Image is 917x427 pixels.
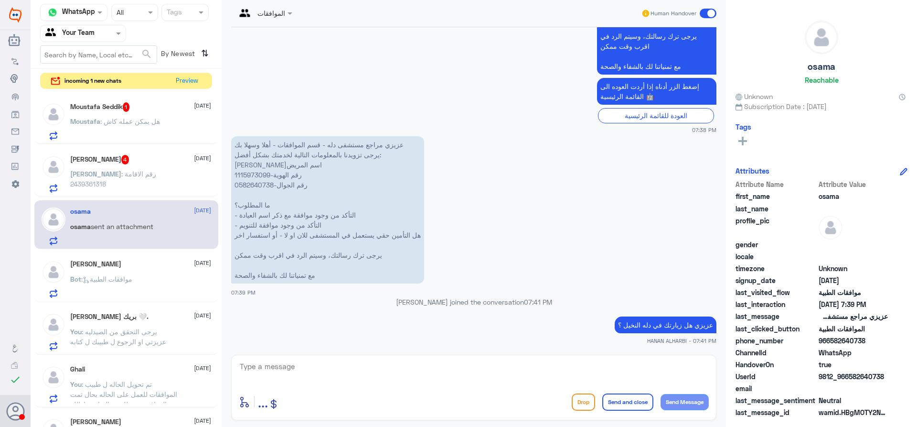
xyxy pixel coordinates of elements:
span: osama [819,191,888,201]
span: : تم تحويل الحاله ل طبيب الموافقات للعمل على الحاله بحال تمت الموافقه بتوصلك رساله ان شاءالله [70,380,177,408]
h6: Attributes [736,166,769,175]
img: defaultAdmin.png [42,155,65,179]
span: osama [70,222,91,230]
span: search [141,48,152,60]
h5: osama [70,208,91,216]
span: 966582640738 [819,336,888,346]
span: : رقم الاقامة 2439361318 [70,170,156,188]
span: Human Handover [650,9,696,18]
div: العودة للقائمة الرئيسية [598,108,714,123]
img: defaultAdmin.png [805,21,838,54]
h5: Ghali [70,365,85,373]
button: search [141,46,152,62]
span: Bot [70,275,81,283]
h5: osama [808,61,835,72]
span: [DATE] [194,364,211,372]
input: Search by Name, Local etc… [41,46,157,63]
span: [PERSON_NAME] [70,170,121,178]
span: 1 [123,102,130,112]
img: defaultAdmin.png [42,313,65,337]
span: [DATE] [194,206,211,215]
div: Tags [165,7,182,19]
span: [DATE] [194,311,211,320]
span: locale [736,252,817,262]
span: incoming 1 new chats [64,77,121,85]
span: Unknown [736,91,773,101]
p: 5/10/2025, 7:39 PM [231,136,424,284]
span: last_interaction [736,299,817,309]
span: last_clicked_button [736,324,817,334]
img: Widebot Logo [9,7,21,22]
span: : يرجى التحقق من الصيدليه عزيزتي او الرجوع ل طبيبك ل كتابه وصفه جديده [70,328,166,356]
h5: Mahmoud Abdellah [70,155,129,164]
span: true [819,360,888,370]
h5: Moustafa Seddik [70,102,130,112]
img: defaultAdmin.png [42,208,65,231]
span: [DATE] [194,259,211,267]
span: : هل يمكن عمله كاش [100,117,160,125]
span: 07:39 PM [231,289,256,296]
img: yourTeam.svg [45,26,60,41]
span: ChannelId [736,348,817,358]
span: last_message_id [736,407,817,417]
span: الموافقات الطبية [819,324,888,334]
span: 07:41 PM [524,298,552,306]
i: check [10,374,21,385]
span: 9812_966582640738 [819,372,888,382]
span: HANAN ALHARBI - 07:41 PM [647,337,716,345]
span: signup_date [736,275,817,285]
img: defaultAdmin.png [42,102,65,126]
h5: Abo Mohammad [70,418,121,426]
img: defaultAdmin.png [42,365,65,389]
span: phone_number [736,336,817,346]
img: defaultAdmin.png [42,260,65,284]
span: You [70,380,82,388]
span: HandoverOn [736,360,817,370]
button: Preview [171,73,202,89]
p: [PERSON_NAME] joined the conversation [231,297,716,307]
span: You [70,328,82,336]
span: null [819,252,888,262]
span: 2025-10-05T16:37:48.014Z [819,275,888,285]
span: last_name [736,204,817,214]
img: defaultAdmin.png [819,216,842,240]
span: wamid.HBgMOTY2NTgyNjQwNzM4FQIAEhgUM0FCOTlERTE3NjNBNzA4NENGRDYA [819,407,888,417]
span: null [819,240,888,250]
span: Moustafa [70,117,100,125]
span: ... [258,393,268,410]
span: [DATE] [194,101,211,110]
button: ... [258,391,268,413]
i: ⇅ [201,45,209,61]
span: Subscription Date : [DATE] [736,101,907,111]
span: last_message_sentiment [736,395,817,405]
button: Send Message [661,394,709,410]
span: first_name [736,191,817,201]
span: gender [736,240,817,250]
button: Drop [572,394,595,411]
span: timezone [736,263,817,274]
span: null [819,383,888,394]
h6: Tags [736,122,751,131]
h5: ابو عبدالله [70,260,121,268]
span: sent an attachment [91,222,153,230]
span: 0 [819,395,888,405]
span: [DATE] [194,416,211,425]
span: email [736,383,817,394]
span: last_message [736,311,817,321]
span: Unknown [819,263,888,274]
span: 4 [121,155,129,164]
span: عزيزي مراجع مستشفى دله - قسم الموافقات - أهلا وسهلا بك يرجى تزويدنا بالمعلومات التالية لخدمتك بشك... [819,311,888,321]
span: 2025-10-05T16:39:35.446Z [819,299,888,309]
h6: Reachable [805,76,839,84]
span: : موافقات الطبية [81,275,132,283]
span: By Newest [157,45,197,65]
p: 5/10/2025, 7:41 PM [615,317,716,333]
span: profile_pic [736,216,817,238]
span: Attribute Name [736,179,817,189]
button: Avatar [6,402,24,420]
span: Attribute Value [819,179,888,189]
span: 07:38 PM [692,126,716,134]
img: whatsapp.png [45,5,60,20]
span: موافقات الطبية [819,287,888,297]
span: [DATE] [194,154,211,163]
